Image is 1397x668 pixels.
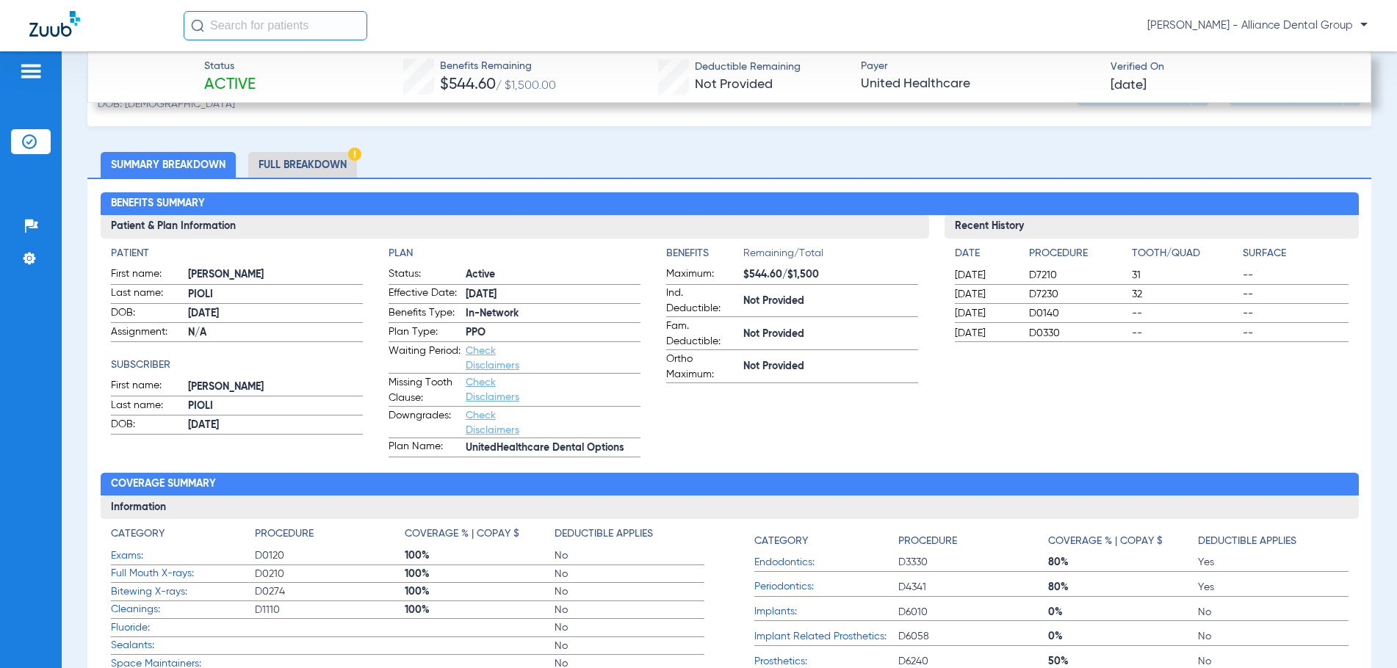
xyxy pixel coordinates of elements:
span: Fam. Deductible: [666,319,738,349]
app-breakdown-title: Procedure [1029,246,1127,266]
h3: Recent History [945,215,1359,239]
span: Yes [1198,580,1348,595]
app-breakdown-title: Procedure [255,526,405,547]
h4: Coverage % | Copay $ [405,526,519,542]
span: [PERSON_NAME] - Alliance Dental Group [1147,18,1368,33]
span: -- [1243,287,1349,302]
span: [DATE] [466,287,640,302]
span: 31 [1132,268,1238,283]
span: -- [1132,306,1238,321]
span: [DATE] [955,326,1017,341]
span: N/A [188,325,363,341]
span: 100% [405,584,555,599]
span: UnitedHealthcare Dental Options [466,440,640,456]
span: Effective Date: [389,286,461,303]
img: Hazard [348,148,361,161]
app-breakdown-title: Coverage % | Copay $ [1048,526,1198,553]
h4: Patient [111,246,363,261]
img: Zuub Logo [29,11,80,37]
span: D6010 [898,605,1048,620]
span: 100% [405,548,555,563]
h4: Surface [1243,246,1349,261]
span: Verified On [1111,59,1348,75]
h2: Benefits Summary [101,192,1359,216]
span: -- [1132,326,1238,341]
span: Cleanings: [111,602,255,617]
span: PIOLI [188,399,363,414]
span: [PERSON_NAME] [188,380,363,395]
span: No [555,639,704,653]
span: -- [1243,326,1349,341]
a: Check Disclaimers [466,377,519,402]
span: [DATE] [955,268,1017,283]
span: Payer [861,59,1098,74]
span: Plan Name: [389,439,461,457]
span: [DATE] [955,287,1017,302]
span: Assignment: [111,324,183,342]
h4: Coverage % | Copay $ [1048,534,1163,549]
span: Endodontics: [754,555,898,570]
span: 100% [405,603,555,617]
app-breakdown-title: Date [955,246,1017,266]
span: Sealants: [111,638,255,653]
span: $544.60 [440,77,496,92]
span: Full Mouth X-rays: [111,566,255,581]
span: Not Provided [743,359,918,374]
span: D3330 [898,555,1048,570]
span: No [555,584,704,599]
h4: Subscriber [111,357,363,373]
app-breakdown-title: Category [754,526,898,553]
h2: Coverage Summary [101,473,1359,496]
span: No [1198,629,1348,644]
span: [DATE] [1111,76,1147,95]
app-breakdown-title: Deductible Applies [1198,526,1348,553]
app-breakdown-title: Category [111,526,255,547]
h4: Procedure [1029,246,1127,261]
h3: Patient & Plan Information [101,215,929,239]
h4: Plan [389,246,640,261]
li: Summary Breakdown [101,152,236,178]
span: D7210 [1029,268,1127,283]
img: Search Icon [191,19,204,32]
h4: Deductible Applies [1198,534,1296,549]
span: Bitewing X-rays: [111,584,255,600]
span: D0120 [255,548,405,563]
span: Plan Type: [389,324,461,342]
span: No [555,603,704,617]
span: 80% [1048,580,1198,595]
span: Last name: [111,286,183,303]
span: PIOLI [188,287,363,302]
span: Not Provided [695,78,773,91]
span: [DATE] [955,306,1017,321]
span: D0140 [1029,306,1127,321]
span: [DATE] [188,306,363,322]
span: Implants: [754,604,898,620]
span: No [555,567,704,581]
span: Ind. Deductible: [666,286,738,316]
app-breakdown-title: Surface [1243,246,1349,266]
span: Waiting Period: [389,344,461,373]
span: -- [1243,306,1349,321]
span: Implant Related Prosthetics: [754,629,898,645]
span: Ortho Maximum: [666,352,738,382]
span: -- [1243,268,1349,283]
span: No [555,548,704,563]
span: Benefits Type: [389,305,461,323]
span: Maximum: [666,266,738,284]
h4: Category [111,526,165,542]
span: Benefits Remaining [440,59,556,74]
span: 32 [1132,287,1238,302]
input: Search for patients [184,11,367,40]
span: 80% [1048,555,1198,570]
h4: Date [955,246,1017,261]
span: Not Provided [743,294,918,309]
h4: Procedure [255,526,314,542]
span: D0330 [1029,326,1127,341]
span: 100% [405,567,555,581]
span: Status: [389,266,461,284]
span: United Healthcare [861,75,1098,93]
span: [DATE] [188,418,363,433]
span: D0210 [255,567,405,581]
